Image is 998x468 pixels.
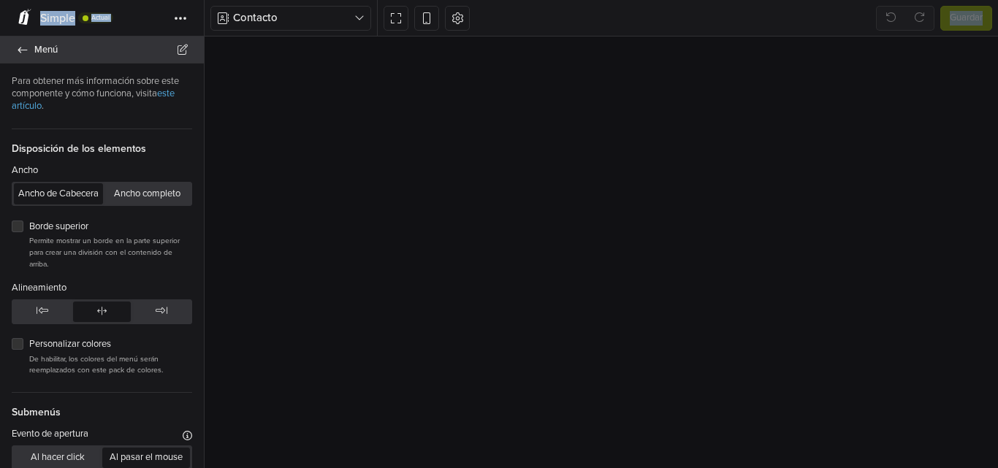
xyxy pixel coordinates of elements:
span: Menú [34,39,186,60]
label: Alineamiento [12,281,66,296]
p: Para obtener más información sobre este componente y cómo funciona, visita . [12,75,192,112]
span: Disposición de los elementos [12,128,192,156]
label: Ancho [12,164,38,178]
p: Permite mostrar un borde en la parte superior para crear una división con el contenido de arriba. [29,235,192,269]
label: Evento de apertura [12,427,88,442]
span: Contacto [233,9,354,26]
span: Simple [40,11,75,26]
span: Submenús [12,392,192,420]
button: Guardar [940,6,992,31]
span: Guardar [950,11,983,26]
button: Al hacer click [14,448,102,468]
a: este artículo [12,88,175,112]
button: Contacto [210,6,371,31]
p: De habilitar, los colores del menú serán reemplazados con este pack de colores. [29,353,192,376]
button: Ancho completo [104,183,190,204]
label: Personalizar colores [29,337,192,352]
button: Al pasar el mouse [102,448,190,468]
button: Ancho de Cabecera [14,183,103,204]
span: Actual [91,15,110,21]
label: Borde superior [29,220,192,234]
